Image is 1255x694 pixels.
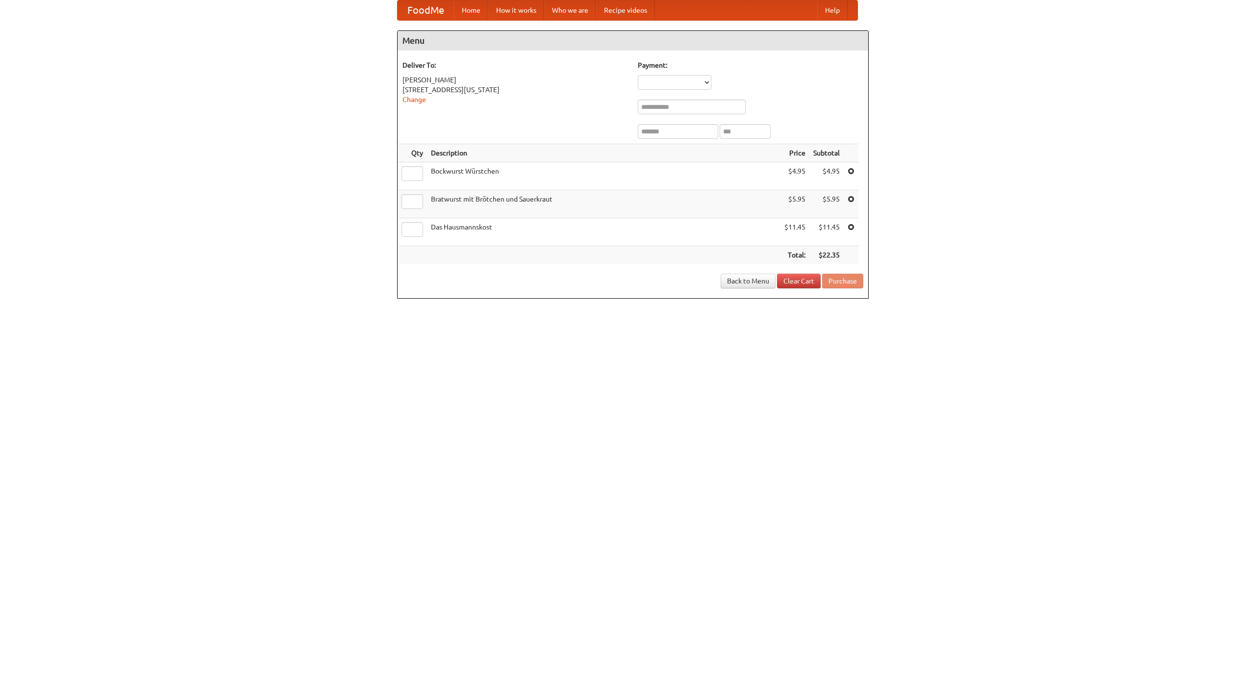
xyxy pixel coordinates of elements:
[809,144,844,162] th: Subtotal
[544,0,596,20] a: Who we are
[817,0,848,20] a: Help
[454,0,488,20] a: Home
[777,274,821,288] a: Clear Cart
[809,190,844,218] td: $5.95
[809,246,844,264] th: $22.35
[402,96,426,103] a: Change
[780,144,809,162] th: Price
[780,162,809,190] td: $4.95
[780,218,809,246] td: $11.45
[721,274,776,288] a: Back to Menu
[427,218,780,246] td: Das Hausmannskost
[402,75,628,85] div: [PERSON_NAME]
[427,190,780,218] td: Bratwurst mit Brötchen und Sauerkraut
[780,246,809,264] th: Total:
[638,60,863,70] h5: Payment:
[402,60,628,70] h5: Deliver To:
[809,218,844,246] td: $11.45
[398,31,868,51] h4: Menu
[398,0,454,20] a: FoodMe
[809,162,844,190] td: $4.95
[822,274,863,288] button: Purchase
[596,0,655,20] a: Recipe videos
[488,0,544,20] a: How it works
[402,85,628,95] div: [STREET_ADDRESS][US_STATE]
[427,162,780,190] td: Bockwurst Würstchen
[398,144,427,162] th: Qty
[427,144,780,162] th: Description
[780,190,809,218] td: $5.95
